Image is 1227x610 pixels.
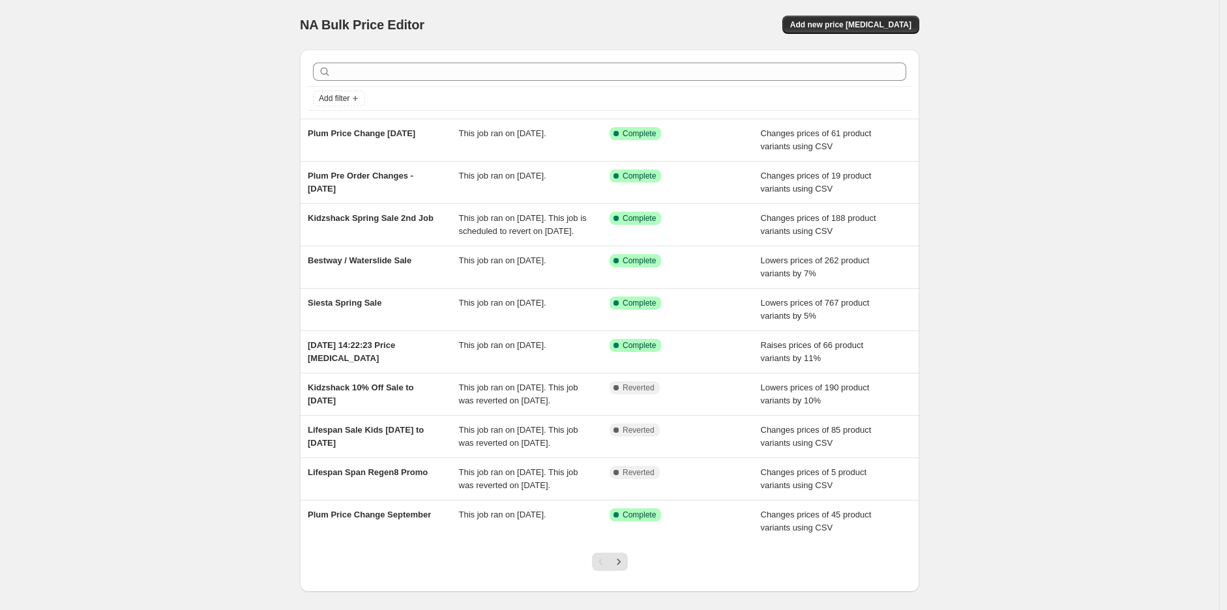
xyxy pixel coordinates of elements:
span: Changes prices of 188 product variants using CSV [761,213,876,236]
span: This job ran on [DATE]. This job was reverted on [DATE]. [459,425,578,448]
span: Lifespan Sale Kids [DATE] to [DATE] [308,425,424,448]
span: This job ran on [DATE]. [459,171,546,181]
span: This job ran on [DATE]. [459,298,546,308]
span: Complete [623,128,656,139]
span: Changes prices of 61 product variants using CSV [761,128,872,151]
span: This job ran on [DATE]. This job is scheduled to revert on [DATE]. [459,213,587,236]
span: Complete [623,298,656,308]
button: Add filter [313,91,365,106]
span: Changes prices of 45 product variants using CSV [761,510,872,532]
span: Plum Pre Order Changes - [DATE] [308,171,413,194]
span: Siesta Spring Sale [308,298,381,308]
span: This job ran on [DATE]. This job was reverted on [DATE]. [459,467,578,490]
span: Changes prices of 85 product variants using CSV [761,425,872,448]
span: Complete [623,340,656,351]
span: Complete [623,213,656,224]
span: Complete [623,510,656,520]
span: This job ran on [DATE]. [459,255,546,265]
span: Changes prices of 5 product variants using CSV [761,467,867,490]
span: Complete [623,171,656,181]
span: Raises prices of 66 product variants by 11% [761,340,864,363]
span: Changes prices of 19 product variants using CSV [761,171,872,194]
button: Next [610,553,628,571]
span: Reverted [623,383,655,393]
span: Plum Price Change [DATE] [308,128,415,138]
span: Bestway / Waterslide Sale [308,255,411,265]
span: Lifespan Span Regen8 Promo [308,467,428,477]
span: Add filter [319,93,349,104]
span: Lowers prices of 190 product variants by 10% [761,383,870,405]
span: [DATE] 14:22:23 Price [MEDICAL_DATA] [308,340,395,363]
button: Add new price [MEDICAL_DATA] [782,16,919,34]
span: Add new price [MEDICAL_DATA] [790,20,911,30]
span: Kidzshack Spring Sale 2nd Job [308,213,434,223]
span: Lowers prices of 262 product variants by 7% [761,255,870,278]
span: NA Bulk Price Editor [300,18,424,32]
span: This job ran on [DATE]. [459,128,546,138]
span: This job ran on [DATE]. This job was reverted on [DATE]. [459,383,578,405]
span: This job ran on [DATE]. [459,510,546,519]
span: Reverted [623,425,655,435]
span: Reverted [623,467,655,478]
span: Plum Price Change September [308,510,431,519]
nav: Pagination [592,553,628,571]
span: Lowers prices of 767 product variants by 5% [761,298,870,321]
span: Complete [623,255,656,266]
span: This job ran on [DATE]. [459,340,546,350]
span: Kidzshack 10% Off Sale to [DATE] [308,383,414,405]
